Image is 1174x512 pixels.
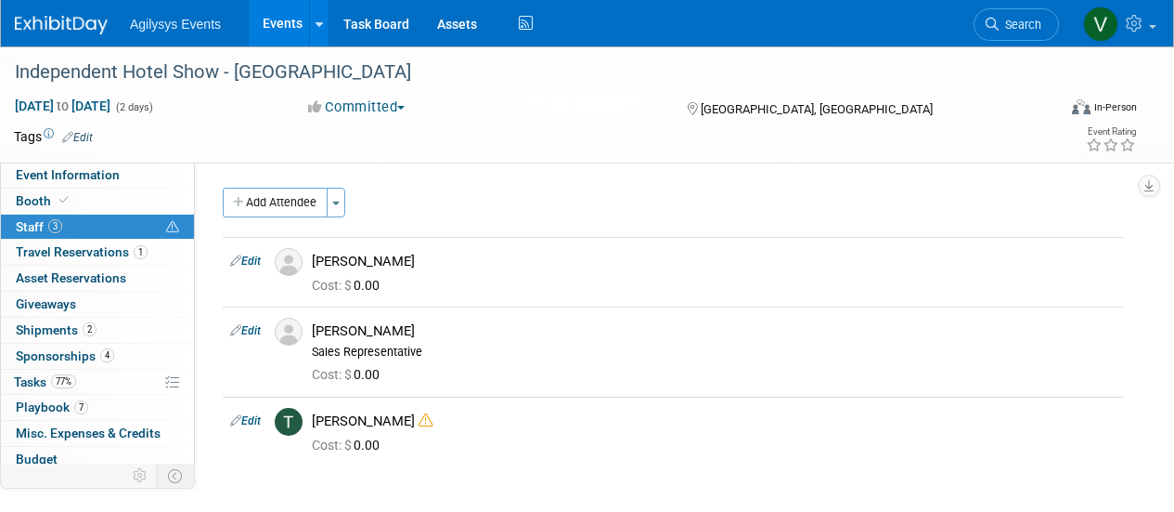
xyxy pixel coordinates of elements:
span: Staff [16,219,62,234]
a: Misc. Expenses & Credits [1,421,194,446]
a: Travel Reservations1 [1,240,194,265]
span: [DATE] [DATE] [14,98,111,114]
button: Committed [302,98,412,117]
a: Shipments2 [1,318,194,343]
a: Edit [230,255,261,268]
a: Edit [62,131,93,144]
div: [PERSON_NAME] [312,413,1116,430]
a: Tasks77% [1,370,194,395]
a: Edit [230,414,261,427]
div: Sales Representative [312,345,1116,360]
img: Associate-Profile-5.png [275,318,303,346]
span: Giveaways [16,296,76,311]
div: In-Person [1093,100,1137,114]
span: Cost: $ [312,278,354,293]
a: Event Information [1,163,194,188]
span: Search [999,18,1041,32]
span: 4 [100,348,114,362]
span: Travel Reservations [16,244,148,259]
span: Cost: $ [312,367,354,382]
div: Independent Hotel Show - [GEOGRAPHIC_DATA] [8,56,1041,89]
img: Vaitiare Munoz [1083,7,1118,42]
span: Asset Reservations [16,270,126,285]
a: Search [974,8,1059,41]
a: Asset Reservations [1,266,194,291]
td: Toggle Event Tabs [157,464,195,488]
a: Edit [230,324,261,337]
span: Sponsorships [16,348,114,363]
span: 7 [74,400,88,414]
td: Tags [14,127,93,146]
span: Budget [16,452,58,466]
button: Add Attendee [223,188,328,217]
a: Booth [1,189,194,214]
a: Staff3 [1,215,194,240]
a: Budget [1,447,194,472]
span: 0.00 [312,438,387,453]
div: Event Format [973,97,1137,125]
span: Cost: $ [312,438,354,453]
img: Format-Inperson.png [1072,99,1090,114]
span: 3 [48,219,62,233]
span: Playbook [16,400,88,414]
span: Booth [16,193,72,208]
span: 0.00 [312,367,387,382]
span: (2 days) [114,101,153,113]
span: Tasks [14,374,76,389]
div: [PERSON_NAME] [312,322,1116,340]
span: Misc. Expenses & Credits [16,426,161,440]
div: Event Rating [1086,127,1136,137]
span: to [54,98,71,113]
a: Sponsorships4 [1,344,194,369]
span: Event Information [16,167,120,182]
div: [PERSON_NAME] [312,253,1116,270]
span: Shipments [16,322,97,337]
img: T.jpg [275,408,303,436]
i: Booth reservation complete [59,195,69,205]
td: Personalize Event Tab Strip [124,464,157,488]
span: 1 [134,245,148,259]
span: [GEOGRAPHIC_DATA], [GEOGRAPHIC_DATA] [701,102,933,116]
span: 2 [83,322,97,336]
span: 77% [51,374,76,388]
i: Double-book Warning! [419,414,432,427]
img: ExhibitDay [15,16,108,34]
img: Associate-Profile-5.png [275,248,303,276]
span: Potential Scheduling Conflict -- at least one attendee is tagged in another overlapping event. [166,219,179,236]
a: Giveaways [1,292,194,317]
span: Agilysys Events [130,17,221,32]
a: Playbook7 [1,395,194,420]
span: 0.00 [312,278,387,293]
